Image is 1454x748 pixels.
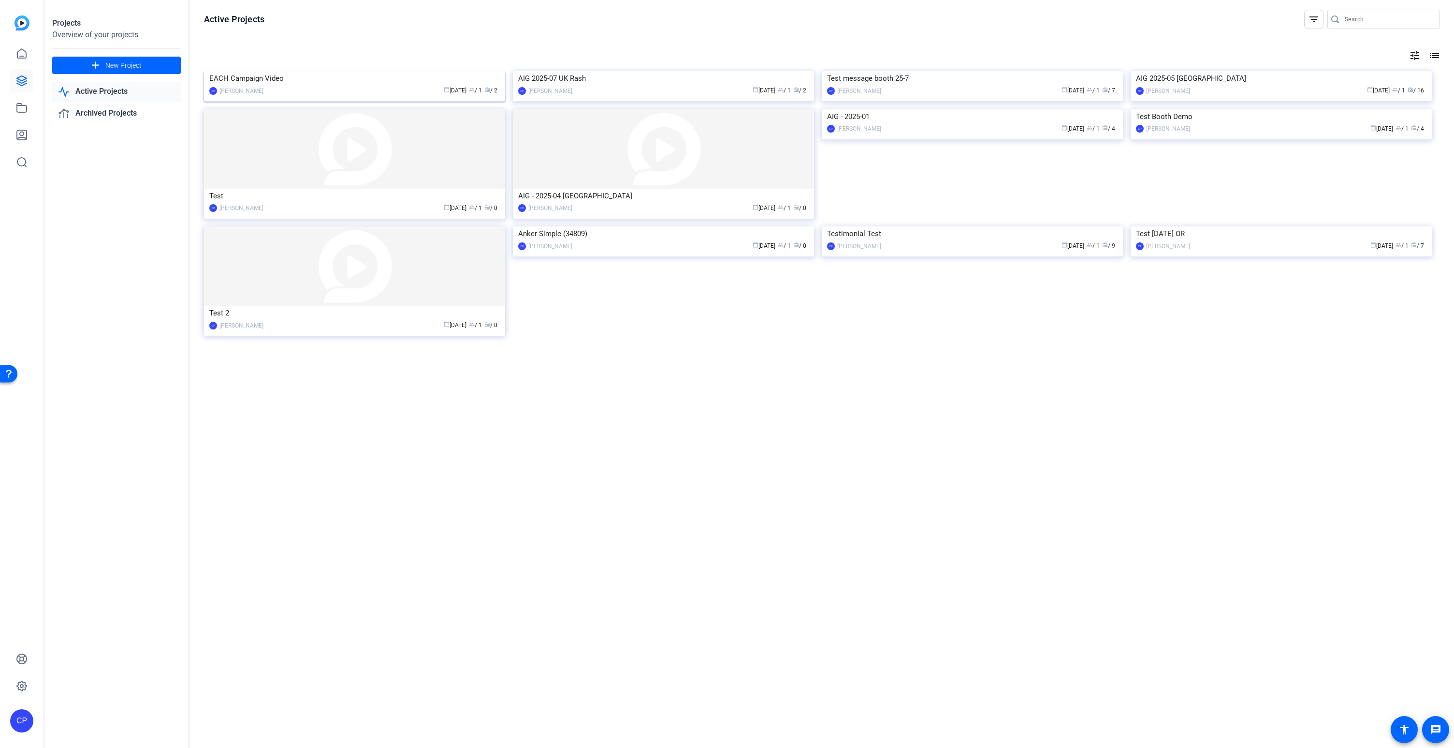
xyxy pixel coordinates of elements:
span: calendar_today [753,87,758,92]
div: [PERSON_NAME] [528,203,572,213]
div: [PERSON_NAME] [837,124,881,134]
span: / 7 [1102,87,1115,94]
div: CP [1136,125,1144,133]
span: [DATE] [444,87,466,94]
span: calendar_today [1061,125,1067,131]
div: [PERSON_NAME] [219,321,263,330]
a: Active Projects [52,82,181,102]
div: CP [1136,87,1144,95]
span: group [469,87,475,92]
span: / 1 [778,242,791,249]
div: AIG 2025-05 [GEOGRAPHIC_DATA] [1136,71,1426,86]
div: AIG - 2025-01 [827,109,1118,124]
span: / 0 [484,322,497,329]
span: group [1087,87,1092,92]
span: [DATE] [1061,87,1084,94]
div: CP [827,125,835,133]
div: [PERSON_NAME] [219,203,263,213]
span: group [469,204,475,210]
div: [PERSON_NAME] [837,241,881,251]
span: radio [1411,242,1417,248]
div: CP [827,242,835,250]
h1: Active Projects [204,14,264,25]
span: / 1 [1392,87,1405,94]
span: / 7 [1411,242,1424,249]
span: / 1 [1396,125,1409,132]
div: Overview of your projects [52,29,181,41]
mat-icon: list [1428,50,1439,61]
div: [PERSON_NAME] [219,86,263,96]
div: AIG 2025-07 UK Rash [518,71,809,86]
span: radio [1408,87,1413,92]
div: CP [518,87,526,95]
span: / 2 [793,87,806,94]
span: New Project [105,60,142,71]
div: CP [209,87,217,95]
div: Test 2 [209,306,500,320]
a: Archived Projects [52,104,181,123]
div: EACH Campaign Video [209,71,500,86]
mat-icon: accessibility [1398,724,1410,735]
span: / 1 [1087,87,1100,94]
span: [DATE] [444,205,466,211]
input: Search [1345,14,1432,25]
div: CP [209,204,217,212]
span: calendar_today [444,204,450,210]
span: calendar_today [1061,87,1067,92]
div: Testimonial Test [827,226,1118,241]
span: / 1 [1087,125,1100,132]
div: CP [10,709,33,733]
div: CP [518,204,526,212]
div: Projects [52,17,181,29]
span: radio [484,87,490,92]
span: [DATE] [753,87,775,94]
span: radio [1102,242,1108,248]
div: CP [1136,242,1144,250]
div: CP [827,87,835,95]
div: AIG - 2025-04 [GEOGRAPHIC_DATA] [518,189,809,203]
span: [DATE] [1061,125,1084,132]
div: [PERSON_NAME] [1146,124,1190,134]
mat-icon: filter_list [1308,14,1320,25]
div: [PERSON_NAME] [528,241,572,251]
span: [DATE] [1061,242,1084,249]
span: / 1 [1087,242,1100,249]
span: / 1 [778,87,791,94]
div: CP [209,322,217,329]
span: calendar_today [444,87,450,92]
div: [PERSON_NAME] [528,86,572,96]
div: [PERSON_NAME] [1146,86,1190,96]
div: Test [DATE] OR [1136,226,1426,241]
span: [DATE] [1367,87,1390,94]
span: calendar_today [444,321,450,327]
span: group [1087,125,1092,131]
span: group [469,321,475,327]
img: blue-gradient.svg [15,15,29,30]
span: radio [484,321,490,327]
span: / 0 [793,242,806,249]
span: group [1396,125,1401,131]
span: radio [484,204,490,210]
span: / 1 [469,322,482,329]
span: calendar_today [1367,87,1373,92]
span: / 2 [484,87,497,94]
span: [DATE] [753,242,775,249]
span: / 4 [1102,125,1115,132]
div: Test message booth 25-7 [827,71,1118,86]
span: group [778,204,784,210]
mat-icon: tune [1409,50,1421,61]
span: [DATE] [444,322,466,329]
span: radio [793,87,799,92]
span: / 0 [793,205,806,211]
span: / 0 [484,205,497,211]
span: [DATE] [1370,242,1393,249]
span: group [1087,242,1092,248]
span: [DATE] [1370,125,1393,132]
div: Test Booth Demo [1136,109,1426,124]
span: calendar_today [753,242,758,248]
div: [PERSON_NAME] [837,86,881,96]
mat-icon: add [89,60,102,72]
span: group [778,87,784,92]
div: CP [518,242,526,250]
mat-icon: message [1430,724,1441,735]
